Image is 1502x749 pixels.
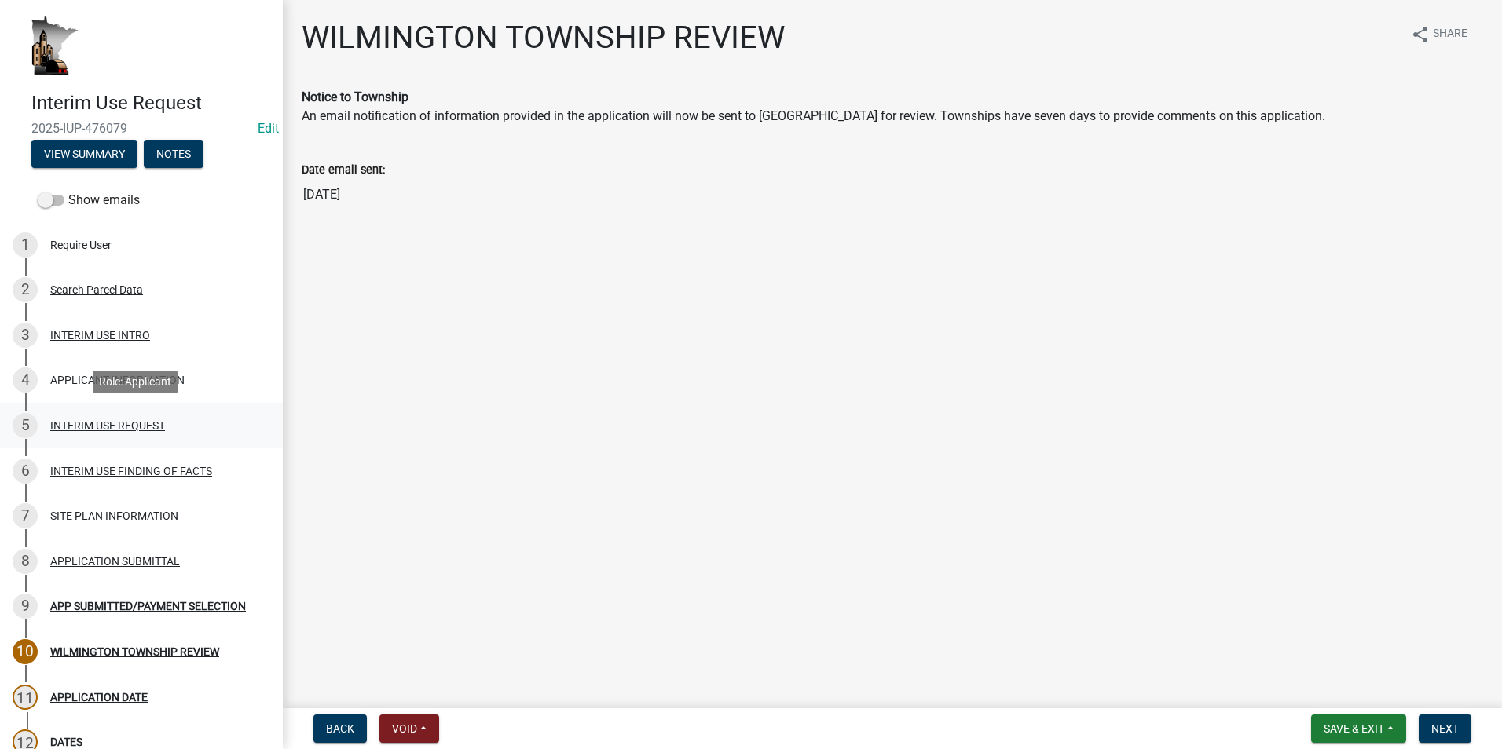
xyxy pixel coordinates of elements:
[38,191,140,210] label: Show emails
[13,639,38,664] div: 10
[31,121,251,136] span: 2025-IUP-476079
[13,277,38,302] div: 2
[326,722,354,735] span: Back
[50,239,112,250] div: Require User
[50,736,82,747] div: DATES
[50,601,246,612] div: APP SUBMITTED/PAYMENT SELECTION
[13,459,38,484] div: 6
[144,140,203,168] button: Notes
[302,90,408,104] b: Notice to Township
[1411,25,1430,44] i: share
[93,371,178,393] div: Role: Applicant
[31,16,79,75] img: Houston County, Minnesota
[31,140,137,168] button: View Summary
[302,19,785,57] h1: WILMINGTON TOWNSHIP REVIEW
[1419,714,1471,743] button: Next
[144,148,203,161] wm-modal-confirm: Notes
[1311,714,1406,743] button: Save & Exit
[50,692,148,703] div: APPLICATION DATE
[13,323,38,348] div: 3
[50,646,219,657] div: WILMINGTON TOWNSHIP REVIEW
[13,594,38,619] div: 9
[258,121,279,136] a: Edit
[1431,722,1459,735] span: Next
[13,503,38,528] div: 7
[13,367,38,393] div: 4
[1433,25,1467,44] span: Share
[50,420,165,431] div: INTERIM USE REQUEST
[50,466,212,477] div: INTERIM USE FINDING OF FACTS
[1324,722,1384,735] span: Save & Exit
[1398,19,1480,49] button: shareShare
[13,685,38,710] div: 11
[379,714,439,743] button: Void
[13,549,38,574] div: 8
[13,232,38,258] div: 1
[31,92,270,115] h4: Interim Use Request
[302,165,385,176] label: Date email sent:
[31,148,137,161] wm-modal-confirm: Summary
[392,722,417,735] span: Void
[50,284,143,295] div: Search Parcel Data
[50,556,180,567] div: APPLICATION SUBMITTAL
[258,121,279,136] wm-modal-confirm: Edit Application Number
[13,413,38,438] div: 5
[50,330,150,341] div: INTERIM USE INTRO
[50,374,185,385] div: APPLICANT INFORMATION
[313,714,367,743] button: Back
[302,88,1483,126] div: An email notification of information provided in the application will now be sent to [GEOGRAPHIC_...
[50,510,178,521] div: SITE PLAN INFORMATION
